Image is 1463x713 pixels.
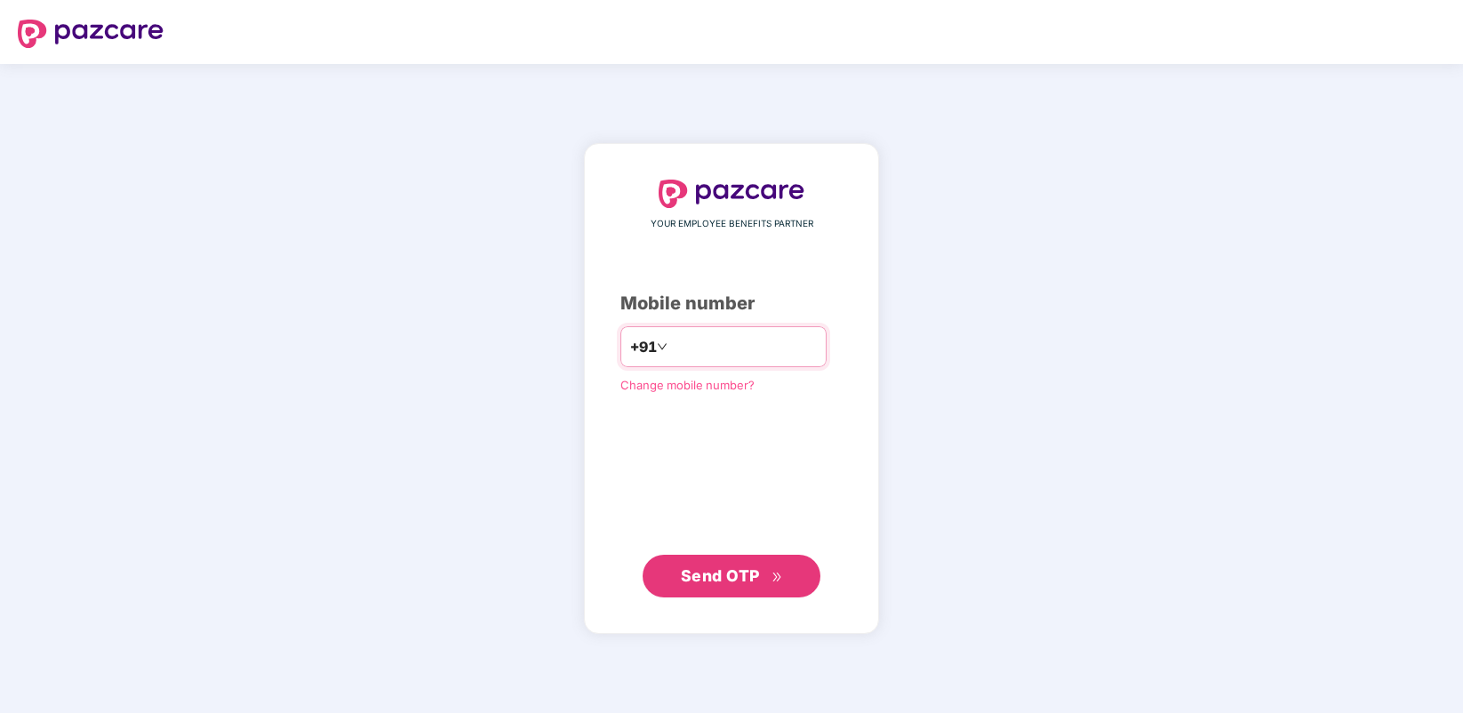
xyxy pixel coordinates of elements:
div: Mobile number [620,290,843,317]
span: Send OTP [681,566,760,585]
img: logo [18,20,164,48]
img: logo [659,180,804,208]
span: down [657,341,668,352]
button: Send OTPdouble-right [643,555,820,597]
span: +91 [630,336,657,358]
span: double-right [771,572,783,583]
a: Change mobile number? [620,378,755,392]
span: YOUR EMPLOYEE BENEFITS PARTNER [651,217,813,231]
